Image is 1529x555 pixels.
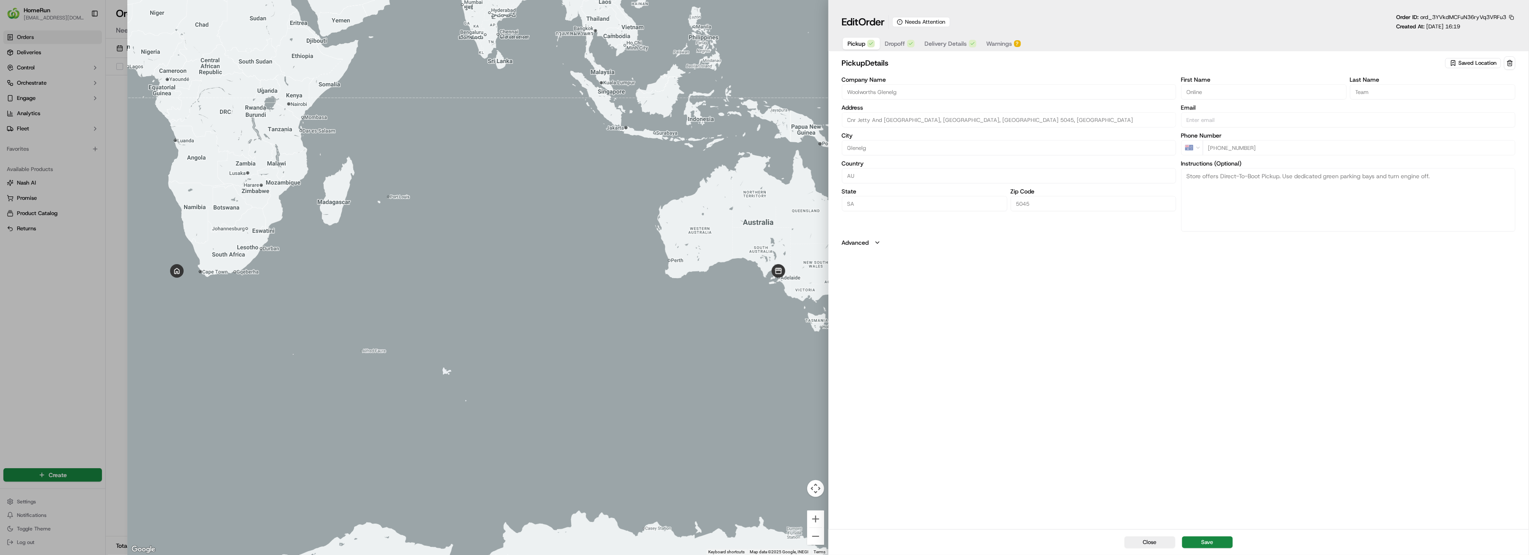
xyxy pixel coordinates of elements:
[1396,23,1460,30] p: Created At:
[1014,40,1021,47] div: ?
[842,112,1176,127] input: Cnr Jetty And Brighton Rds, Glenelg, SA 5045, AU
[1181,160,1515,166] label: Instructions (Optional)
[842,57,1444,69] h2: pickup Details
[1125,536,1175,548] button: Close
[842,105,1176,110] label: Address
[842,15,885,29] h1: Edit
[848,39,866,48] span: Pickup
[1203,140,1515,155] input: Enter phone number
[859,15,885,29] span: Order
[987,39,1012,48] span: Warnings
[885,39,905,48] span: Dropoff
[129,544,157,555] a: Open this area in Google Maps (opens a new window)
[709,549,745,555] button: Keyboard shortcuts
[129,544,157,555] img: Google
[1458,59,1496,67] span: Saved Location
[807,528,824,545] button: Zoom out
[1181,168,1515,232] textarea: Store offers Direct-To-Boot Pickup. Use dedicated green parking bays and turn engine off.
[842,77,1176,83] label: Company Name
[814,549,826,554] a: Terms (opens in new tab)
[892,17,950,27] div: Needs Attention
[842,168,1176,183] input: Enter country
[1420,14,1506,21] span: ord_3YVkdMCFuN36ryVq3VRFu3
[1181,112,1515,127] input: Enter email
[1011,188,1176,194] label: Zip Code
[842,196,1007,211] input: Enter state
[1181,84,1347,99] input: Enter first name
[1396,14,1506,21] p: Order ID:
[842,84,1176,99] input: Enter company name
[1181,133,1515,138] label: Phone Number
[1182,536,1233,548] button: Save
[842,188,1007,194] label: State
[842,238,869,247] label: Advanced
[925,39,967,48] span: Delivery Details
[842,140,1176,155] input: Enter city
[842,160,1176,166] label: Country
[1181,105,1515,110] label: Email
[807,511,824,527] button: Zoom in
[1350,84,1515,99] input: Enter last name
[1445,57,1502,69] button: Saved Location
[1426,23,1460,30] span: [DATE] 16:19
[1350,77,1515,83] label: Last Name
[750,549,809,554] span: Map data ©2025 Google, INEGI
[842,238,1515,247] button: Advanced
[1181,77,1347,83] label: First Name
[842,133,1176,138] label: City
[1011,196,1176,211] input: Enter zip code
[807,480,824,497] button: Map camera controls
